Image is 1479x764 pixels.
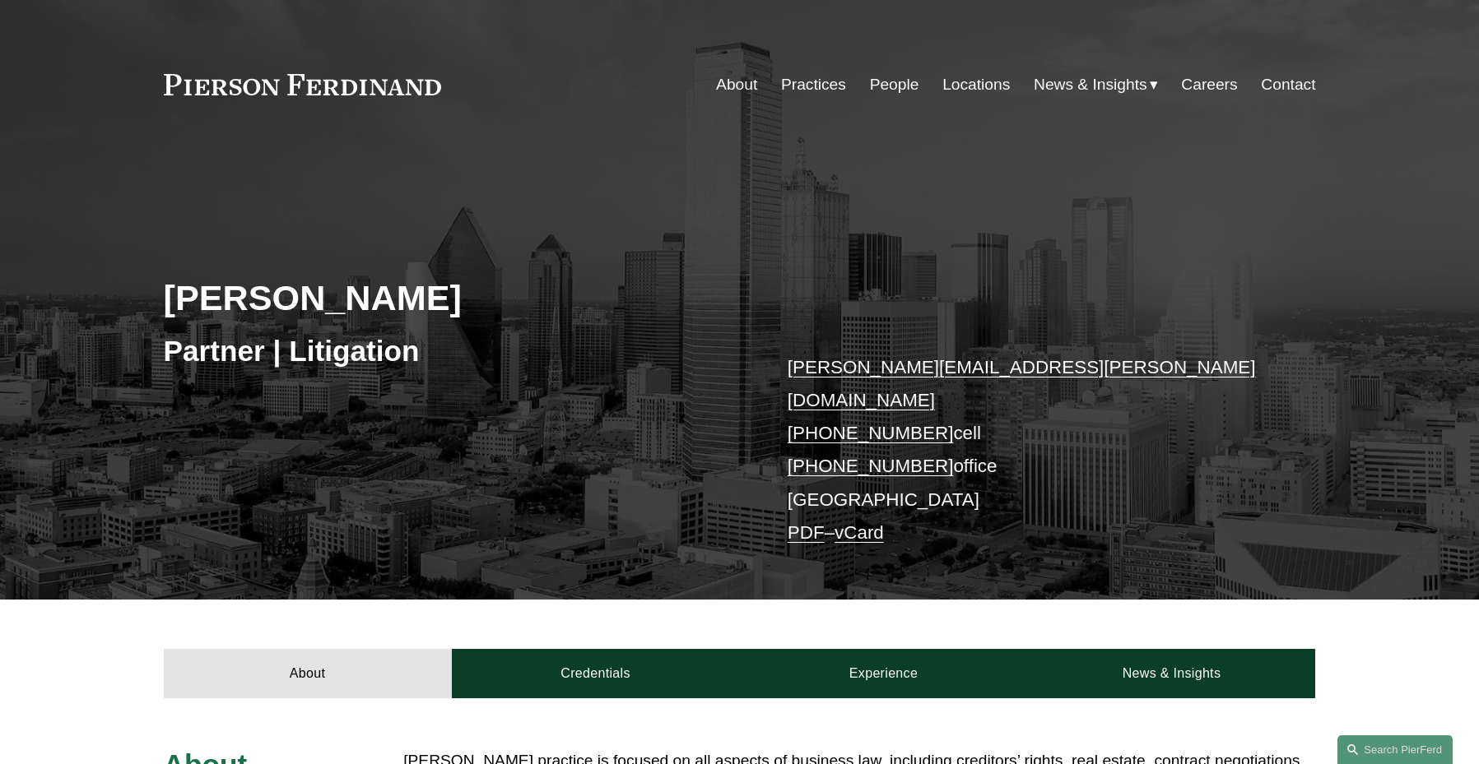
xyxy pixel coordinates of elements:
h2: [PERSON_NAME] [164,276,740,319]
a: People [870,69,919,100]
p: cell office [GEOGRAPHIC_DATA] – [788,351,1267,550]
a: [PHONE_NUMBER] [788,423,954,443]
a: Careers [1181,69,1237,100]
a: Search this site [1337,735,1453,764]
a: Credentials [452,649,740,698]
a: Experience [740,649,1028,698]
span: News & Insights [1034,71,1147,100]
a: folder dropdown [1034,69,1158,100]
a: Contact [1261,69,1315,100]
a: Practices [781,69,846,100]
a: PDF [788,522,825,543]
a: [PHONE_NUMBER] [788,456,954,476]
a: [PERSON_NAME][EMAIL_ADDRESS][PERSON_NAME][DOMAIN_NAME] [788,357,1256,410]
a: vCard [835,522,884,543]
a: About [716,69,757,100]
h3: Partner | Litigation [164,333,740,369]
a: Locations [942,69,1010,100]
a: About [164,649,452,698]
a: News & Insights [1027,649,1315,698]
